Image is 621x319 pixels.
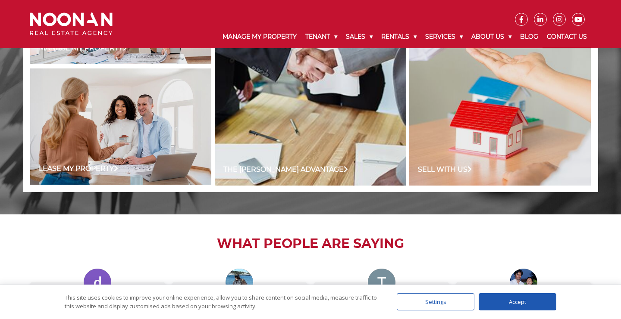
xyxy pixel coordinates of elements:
[516,26,543,48] a: Blog
[342,26,377,48] a: Sales
[223,164,348,175] a: The [PERSON_NAME] Advantage
[23,236,598,251] h2: What People are Saying
[84,269,111,296] img: dbaddour2@bigpond.com baddour1 profile picture
[397,293,474,310] div: Settings
[421,26,467,48] a: Services
[377,26,421,48] a: Rentals
[39,164,118,174] a: Lease my Property
[301,26,342,48] a: Tenant
[218,26,301,48] a: Manage My Property
[510,269,537,296] img: Ranjan Chatterjee profile picture
[467,26,516,48] a: About Us
[418,164,472,175] a: Sell with us
[65,293,379,310] div: This site uses cookies to improve your online experience, allow you to share content on social me...
[368,269,395,296] img: Tony Zoghbi profile picture
[543,26,591,48] a: Contact Us
[30,12,113,35] img: Noonan Real Estate Agency
[226,269,253,296] img: skyflash.ainsley profile picture
[479,293,556,310] div: Accept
